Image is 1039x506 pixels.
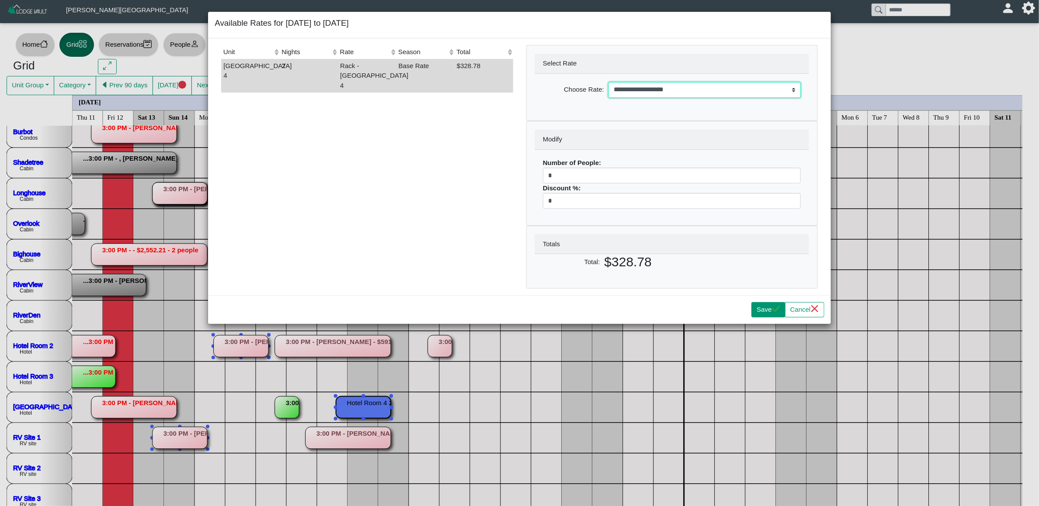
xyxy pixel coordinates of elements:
button: Cancelx [785,302,824,318]
div: Season [398,47,448,57]
div: Total [457,47,507,57]
div: Unit [223,47,274,57]
td: Rack - [GEOGRAPHIC_DATA] 4 [338,59,396,93]
label: Total: [532,254,602,273]
svg: check [772,305,780,313]
b: Discount %: [543,184,581,192]
div: Rate [340,47,390,57]
b: Number of People: [543,159,601,166]
td: 2 [280,59,338,93]
h2: $328.78 [605,254,809,270]
td: Base Rate [396,59,455,93]
h5: Available Rates for [DATE] to [DATE] [215,18,348,28]
svg: x [811,305,819,313]
div: Nights [281,47,332,57]
button: Savecheck [751,302,785,318]
div: Totals [535,234,809,254]
div: Select Rate [535,54,809,74]
label: Choose Rate: [541,82,606,98]
td: [GEOGRAPHIC_DATA] 4 [221,59,279,93]
td: $328.78 [455,59,513,93]
div: Modify [535,130,809,150]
